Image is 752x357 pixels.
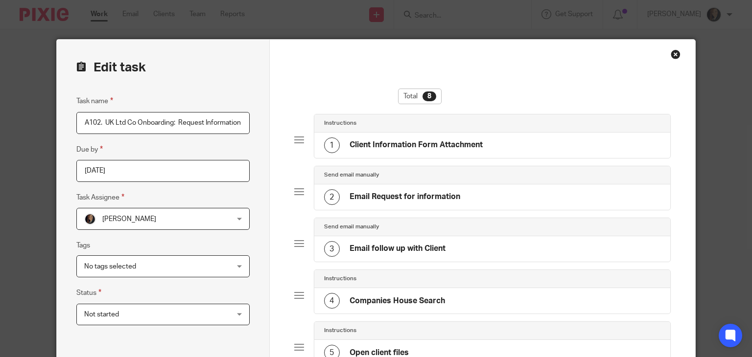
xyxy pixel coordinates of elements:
h4: Client Information Form Attachment [350,140,483,150]
label: Tags [76,241,90,250]
h4: Companies House Search [350,296,445,306]
label: Task name [76,95,113,107]
div: Close this dialog window [671,49,681,59]
h4: Send email manually [324,171,379,179]
input: Pick a date [76,160,250,182]
span: [PERSON_NAME] [102,216,156,223]
div: 1 [324,137,340,153]
label: Status [76,287,101,298]
h4: Instructions [324,327,356,335]
img: Screenshot%202023-08-23%20174648.png [84,213,96,225]
label: Task Assignee [76,192,124,203]
h4: Instructions [324,119,356,127]
label: Due by [76,144,103,155]
div: 4 [324,293,340,309]
span: No tags selected [84,263,136,270]
h2: Edit task [76,59,250,76]
div: 8 [423,91,436,101]
div: 3 [324,241,340,257]
div: 2 [324,189,340,205]
div: Total [398,89,442,104]
h4: Email follow up with Client [350,244,446,254]
h4: Email Request for information [350,192,460,202]
h4: Send email manually [324,223,379,231]
h4: Instructions [324,275,356,283]
span: Not started [84,311,119,318]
